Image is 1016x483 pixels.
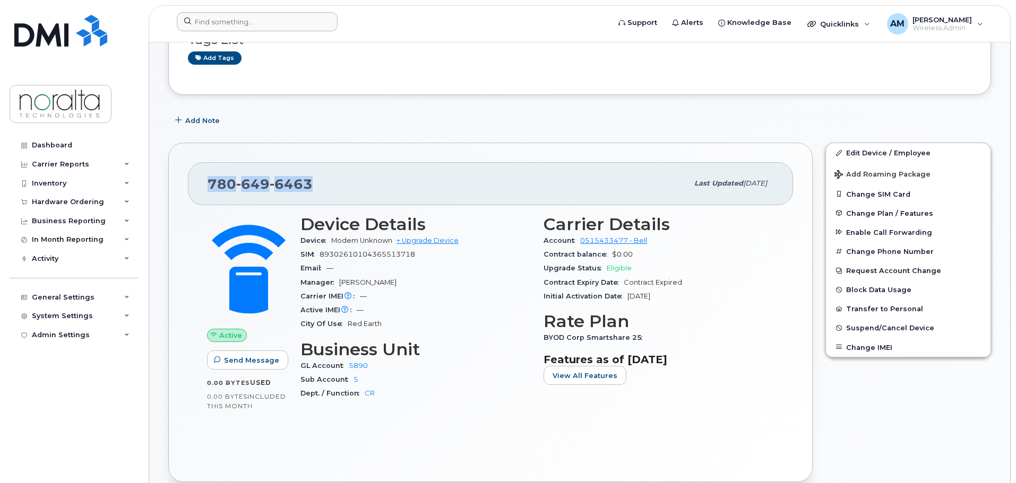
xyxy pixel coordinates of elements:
div: Quicklinks [800,13,877,34]
button: View All Features [544,366,626,385]
span: — [326,264,333,272]
span: 0.00 Bytes [207,393,247,400]
h3: Rate Plan [544,312,774,331]
span: included this month [207,392,286,410]
span: Enable Call Forwarding [846,228,932,236]
button: Add Roaming Package [826,163,991,185]
span: Email [300,264,326,272]
span: $0.00 [612,250,633,258]
span: [DATE] [743,179,767,187]
span: Sub Account [300,375,354,383]
span: View All Features [553,371,617,381]
h3: Features as of [DATE] [544,353,774,366]
button: Send Message [207,350,288,370]
span: — [357,306,364,314]
button: Transfer to Personal [826,299,991,318]
span: Account [544,236,580,244]
span: used [250,379,271,387]
span: 649 [236,176,270,192]
input: Find something... [177,12,338,31]
span: Dept. / Function [300,389,365,397]
span: 0.00 Bytes [207,379,250,387]
span: Contract Expired [624,278,682,286]
span: Wireless Admin [912,24,972,32]
span: Add Note [185,116,220,126]
a: CR [365,389,375,397]
span: Knowledge Base [727,17,791,28]
span: AM [890,17,905,30]
h3: Carrier Details [544,215,774,234]
a: 5890 [349,362,368,370]
span: Contract Expiry Date [544,278,624,286]
span: Red Earth [348,320,382,328]
button: Change SIM Card [826,185,991,204]
span: Add Roaming Package [834,170,931,180]
a: 0515433477 - Bell [580,236,647,244]
span: Carrier IMEI [300,292,360,300]
span: — [360,292,367,300]
button: Change IMEI [826,338,991,357]
span: Device [300,236,331,244]
span: City Of Use [300,320,348,328]
span: [DATE] [627,292,650,300]
button: Change Plan / Features [826,204,991,223]
span: 89302610104365513718 [320,250,415,258]
span: Contract balance [544,250,612,258]
div: Anwar Mangla [880,13,991,34]
button: Change Phone Number [826,242,991,261]
button: Enable Call Forwarding [826,223,991,242]
a: Knowledge Base [711,12,799,33]
a: Alerts [665,12,711,33]
button: Request Account Change [826,261,991,280]
button: Block Data Usage [826,280,991,299]
h3: Business Unit [300,340,531,359]
span: 6463 [270,176,313,192]
a: + Upgrade Device [397,236,459,244]
iframe: Messenger Launcher [970,437,1008,475]
span: Eligible [607,264,632,272]
button: Add Note [168,111,229,130]
span: Initial Activation Date [544,292,627,300]
span: Suspend/Cancel Device [846,324,934,332]
span: GL Account [300,362,349,370]
span: Active IMEI [300,306,357,314]
span: Last updated [694,179,743,187]
a: Add tags [188,51,242,65]
span: SIM [300,250,320,258]
a: Edit Device / Employee [826,143,991,162]
h3: Device Details [300,215,531,234]
span: Support [627,17,657,28]
a: 5 [354,375,358,383]
span: Active [219,330,242,340]
a: Support [611,12,665,33]
span: BYOD Corp Smartshare 25 [544,333,648,341]
span: [PERSON_NAME] [339,278,397,286]
button: Suspend/Cancel Device [826,318,991,337]
span: 780 [208,176,313,192]
span: Quicklinks [820,20,859,28]
span: Manager [300,278,339,286]
span: Modem Unknown [331,236,392,244]
span: Change Plan / Features [846,209,933,217]
span: Send Message [224,355,279,365]
span: Alerts [681,17,703,28]
span: Upgrade Status [544,264,607,272]
h3: Tags List [188,33,971,47]
span: [PERSON_NAME] [912,15,972,24]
